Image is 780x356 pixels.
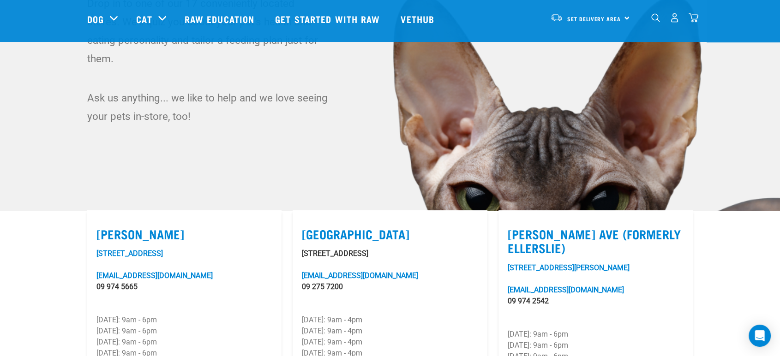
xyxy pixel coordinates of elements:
a: Dog [87,12,104,26]
p: [DATE]: 9am - 4pm [302,326,478,337]
img: user.png [670,13,679,23]
a: Cat [136,12,152,26]
a: 09 275 7200 [302,282,343,291]
a: Get started with Raw [266,0,391,37]
span: Set Delivery Area [567,17,621,20]
a: 09 974 5665 [96,282,138,291]
p: [STREET_ADDRESS] [302,248,478,259]
p: [DATE]: 9am - 4pm [302,314,478,326]
a: [STREET_ADDRESS] [96,249,163,258]
a: [EMAIL_ADDRESS][DOMAIN_NAME] [96,271,213,280]
img: home-icon-1@2x.png [651,13,660,22]
p: Ask us anything... we like to help and we love seeing your pets in-store, too! [87,89,330,125]
p: [DATE]: 9am - 6pm [96,326,272,337]
img: van-moving.png [550,13,563,22]
div: Open Intercom Messenger [749,325,771,347]
img: home-icon@2x.png [689,13,698,23]
label: [PERSON_NAME] [96,227,272,241]
p: [DATE]: 9am - 4pm [302,337,478,348]
a: [EMAIL_ADDRESS][DOMAIN_NAME] [508,285,624,294]
a: Vethub [391,0,446,37]
a: [STREET_ADDRESS][PERSON_NAME] [508,263,630,272]
label: [PERSON_NAME] Ave (Formerly Ellerslie) [508,227,684,255]
a: [EMAIL_ADDRESS][DOMAIN_NAME] [302,271,418,280]
p: [DATE]: 9am - 6pm [508,329,684,340]
p: [DATE]: 9am - 6pm [96,337,272,348]
a: Raw Education [175,0,266,37]
a: 09 974 2542 [508,297,549,305]
label: [GEOGRAPHIC_DATA] [302,227,478,241]
p: [DATE]: 9am - 6pm [96,314,272,326]
p: [DATE]: 9am - 6pm [508,340,684,351]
